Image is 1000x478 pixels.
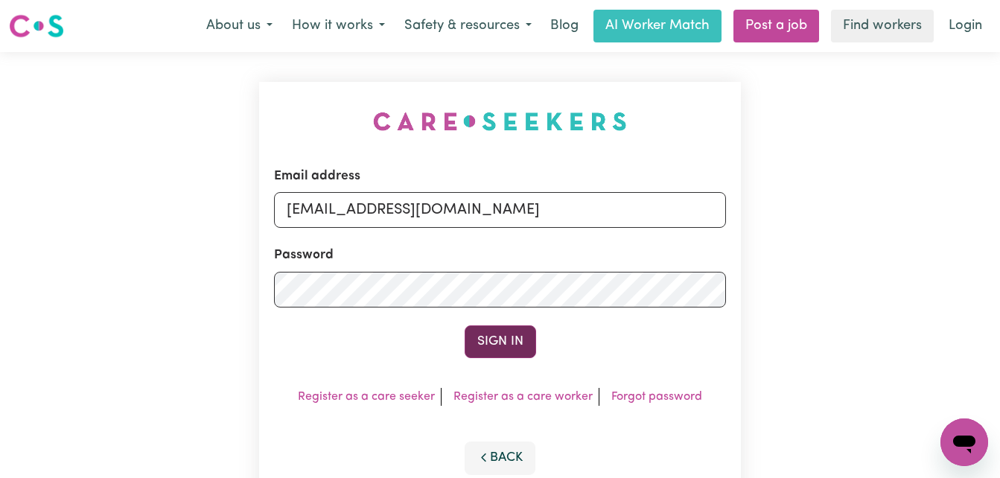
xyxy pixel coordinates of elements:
a: Post a job [733,10,819,42]
a: Blog [541,10,587,42]
button: Back [465,442,536,474]
label: Email address [274,167,360,186]
a: Careseekers logo [9,9,64,43]
a: Login [940,10,991,42]
img: Careseekers logo [9,13,64,39]
button: About us [197,10,282,42]
label: Password [274,246,334,265]
iframe: Button to launch messaging window [940,418,988,466]
a: AI Worker Match [593,10,722,42]
button: Sign In [465,325,536,358]
a: Register as a care worker [453,391,593,403]
a: Find workers [831,10,934,42]
input: Email address [274,192,727,228]
a: Register as a care seeker [298,391,435,403]
button: How it works [282,10,395,42]
a: Forgot password [611,391,702,403]
button: Safety & resources [395,10,541,42]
